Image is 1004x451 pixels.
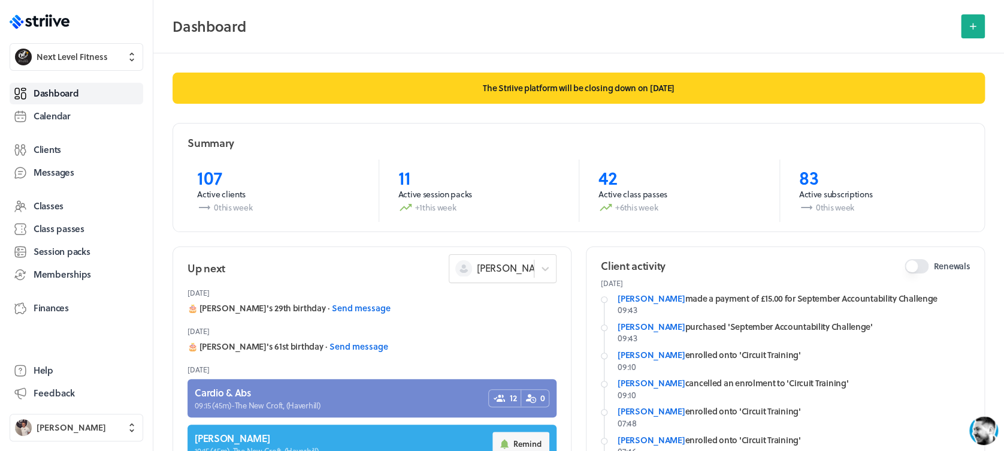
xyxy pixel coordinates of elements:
div: 🎂 [PERSON_NAME]'s 29th birthday [188,302,557,314]
header: [DATE] [188,283,557,302]
p: 07:48 [618,417,970,429]
a: 11Active session packs+1this week [379,160,579,222]
p: 09:10 [618,389,970,401]
span: Class passes [34,223,84,235]
span: 0 [540,392,545,404]
tspan: GIF [190,372,200,378]
p: Active session packs [398,188,560,200]
p: Active subscriptions [799,188,961,200]
span: Help [34,364,53,377]
button: Ben Robinson[PERSON_NAME] [10,414,143,441]
div: made a payment of £15.00 for September Accountability Challenge [618,293,970,305]
p: 11 [398,167,560,188]
a: [PERSON_NAME] [618,348,685,361]
div: enrolled onto 'Circuit Training' [618,349,970,361]
a: Messages [10,162,143,184]
a: 83Active subscriptions0this week [779,160,980,222]
p: 09:43 [618,304,970,316]
div: purchased 'September Accountability Challenge' [618,321,970,333]
g: /> [187,369,203,380]
a: Help [10,360,143,381]
a: 107Active clients0this week [178,160,379,222]
a: [PERSON_NAME] [618,377,685,389]
div: Back in a few hours [66,22,146,30]
span: Messages [34,166,74,179]
p: 09:43 [618,332,970,344]
span: [PERSON_NAME] [37,422,106,434]
header: [DATE] [188,321,557,341]
span: Remind [513,438,542,449]
div: [PERSON_NAME] [66,7,146,20]
div: US[PERSON_NAME]Back in a few hours [36,7,225,32]
button: />GIF [182,359,208,392]
span: · [328,302,329,314]
a: [PERSON_NAME] [618,292,685,305]
a: Calendar [10,106,143,127]
span: · [325,341,327,353]
a: Session packs [10,241,143,263]
div: enrolled onto 'Circuit Training' [618,434,970,446]
p: 0 this week [799,200,961,215]
a: Classes [10,196,143,217]
h2: Dashboard [173,14,954,38]
p: Active clients [197,188,359,200]
span: Feedback [34,387,75,399]
p: 83 [799,167,961,188]
h2: Summary [188,136,234,151]
a: Dashboard [10,83,143,104]
div: enrolled onto 'Circuit Training' [618,405,970,417]
header: [DATE] [188,360,557,379]
a: [PERSON_NAME] [618,434,685,446]
span: Finances [34,302,69,314]
img: Ben Robinson [15,419,32,436]
span: 12 [510,392,516,404]
a: [PERSON_NAME] [618,320,685,333]
h2: Client activity [601,258,666,273]
p: [DATE] [601,278,970,288]
p: The Striive platform will be closing down on [DATE] [173,73,985,104]
span: Classes [34,200,63,212]
button: Send message [329,341,388,353]
a: Memberships [10,264,143,285]
p: +1 this week [398,200,560,215]
div: 🎂 [PERSON_NAME]'s 61st birthday [188,341,557,353]
p: 0 this week [197,200,359,215]
a: Finances [10,297,143,319]
span: Dashboard [34,87,78,100]
span: Renewals [933,260,970,272]
p: Active class passes [598,188,760,200]
p: +6 this week [598,200,760,215]
span: Next Level Fitness [37,51,108,63]
img: US [36,8,58,30]
span: Session packs [34,245,90,258]
a: 42Active class passes+6this week [579,160,779,222]
button: Send message [332,302,391,314]
div: cancelled an enrolment to 'Circuit Training' [618,377,970,389]
p: 42 [598,167,760,188]
p: 09:10 [618,361,970,373]
h2: Up next [188,261,225,276]
p: 107 [197,167,359,188]
iframe: gist-messenger-bubble-iframe [969,416,998,445]
span: [PERSON_NAME] [477,261,551,275]
a: Class passes [10,218,143,240]
button: Next Level FitnessNext Level Fitness [10,43,143,71]
a: Clients [10,139,143,161]
img: Next Level Fitness [15,49,32,65]
span: Calendar [34,110,71,122]
span: Clients [34,143,61,156]
span: Memberships [34,268,91,281]
button: Feedback [10,383,143,404]
button: Renewals [905,259,929,273]
a: [PERSON_NAME] [618,405,685,417]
